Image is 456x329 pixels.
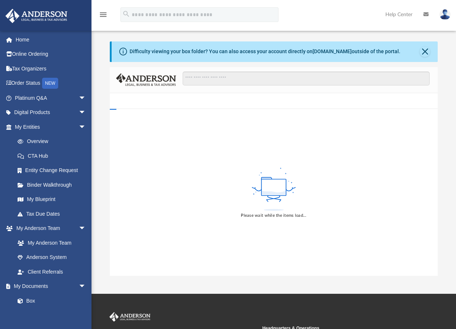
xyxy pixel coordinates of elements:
[241,212,306,219] div: Please wait while the items load...
[10,235,90,250] a: My Anderson Team
[5,279,93,294] a: My Documentsarrow_drop_down
[183,72,430,85] input: Search files and folders
[5,47,97,62] a: Online Ordering
[5,105,97,120] a: Digital Productsarrow_drop_down
[79,120,93,135] span: arrow_drop_down
[79,91,93,106] span: arrow_drop_down
[5,32,97,47] a: Home
[10,264,93,279] a: Client Referrals
[42,78,58,89] div: NEW
[10,293,90,308] a: Box
[79,221,93,236] span: arrow_drop_down
[10,206,97,221] a: Tax Due Dates
[5,120,97,134] a: My Entitiesarrow_drop_down
[5,76,97,91] a: Order StatusNEW
[5,61,97,76] a: Tax Organizers
[130,48,400,55] div: Difficulty viewing your box folder? You can also access your account directly on outside of the p...
[10,134,97,149] a: Overview
[440,9,451,20] img: User Pic
[99,14,108,19] a: menu
[108,312,152,322] img: Anderson Advisors Platinum Portal
[5,221,93,236] a: My Anderson Teamarrow_drop_down
[10,250,93,265] a: Anderson System
[122,10,130,18] i: search
[3,9,70,23] img: Anderson Advisors Platinum Portal
[420,47,430,57] button: Close
[10,192,93,207] a: My Blueprint
[10,163,97,178] a: Entity Change Request
[99,10,108,19] i: menu
[313,48,352,54] a: [DOMAIN_NAME]
[10,178,97,192] a: Binder Walkthrough
[10,149,97,163] a: CTA Hub
[79,105,93,120] span: arrow_drop_down
[5,91,97,105] a: Platinum Q&Aarrow_drop_down
[79,279,93,294] span: arrow_drop_down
